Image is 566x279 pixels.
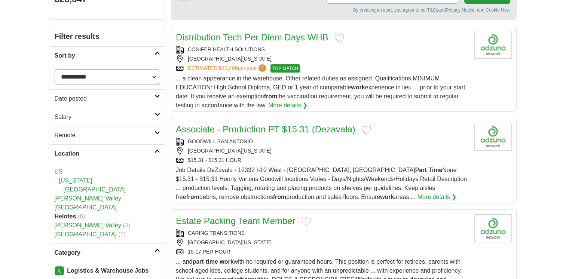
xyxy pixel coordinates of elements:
[55,222,121,229] a: [PERSON_NAME] Valley
[176,216,296,226] a: Estate Packing Team Member
[55,113,154,122] h2: Salary
[55,149,154,158] h2: Location
[446,7,474,13] a: Privacy Notice
[176,138,468,145] div: GOODWILL SAN ANTONIO
[55,204,117,211] a: [GEOGRAPHIC_DATA]
[55,51,154,60] h2: Sort by
[64,186,126,193] a: [GEOGRAPHIC_DATA]
[176,124,355,134] a: Associate - Production PT $15.31 (Dezavala)
[351,84,365,91] strong: work
[55,94,154,103] h2: Date posted
[50,144,165,163] a: Location
[50,89,165,108] a: Date posted
[176,55,468,63] div: [GEOGRAPHIC_DATA][US_STATE]
[302,217,311,226] button: Add to favorite jobs
[176,156,468,164] div: $15.31 - $15.31 HOUR
[361,126,371,135] button: Add to favorite jobs
[474,214,512,242] img: Company logo
[176,75,465,108] span: ... a clean appearance in the warehouse. Other related duties as assigned. Qualifications MINIMUM...
[176,248,468,256] div: 15-17 PER HOUR
[188,64,267,73] a: ESTIMATED:$42,486per year?
[55,168,63,175] a: US
[123,222,130,229] span: (4)
[176,167,467,200] span: Job Details DeZavala - 12332 I-10 West - [GEOGRAPHIC_DATA], [GEOGRAPHIC_DATA] None $15.31 - $15.3...
[55,131,154,140] h2: Remote
[417,193,457,202] a: More details ❯
[50,243,165,262] a: Category
[50,126,165,144] a: Remote
[427,7,438,13] a: T&Cs
[192,258,204,265] strong: part
[78,213,85,220] span: (6)
[50,108,165,126] a: Salary
[220,258,233,265] strong: work
[55,213,76,220] strong: Helotes
[59,177,92,184] a: [US_STATE]
[219,65,238,71] span: $42,486
[176,147,468,155] div: [GEOGRAPHIC_DATA][US_STATE]
[176,239,468,246] div: [GEOGRAPHIC_DATA][US_STATE]
[268,101,308,110] a: More details ❯
[176,46,468,53] div: CONIFER HEALTH SOLUTIONS
[119,231,126,237] span: (1)
[176,32,328,42] a: Distribution Tech Per Diem Days WHB
[50,46,165,65] a: Sort by
[55,195,121,202] a: [PERSON_NAME] Valley
[176,229,468,237] div: CARING TRANSITIONS
[206,258,218,265] strong: time
[67,267,149,274] strong: Logistics & Warehouse Jobs
[380,194,394,200] strong: work
[270,64,300,73] span: TOP MATCH
[264,93,278,99] strong: from
[50,26,165,46] h2: Filter results
[55,248,154,257] h2: Category
[186,194,199,200] strong: from
[334,34,344,43] button: Add to favorite jobs
[258,64,266,72] span: ?
[474,123,512,151] img: Company logo
[415,167,427,173] strong: Part
[428,167,442,173] strong: Time
[55,266,64,275] a: X
[177,7,510,13] div: By creating an alert, you agree to our and , and Cookie Use.
[474,31,512,59] img: Company logo
[273,194,287,200] strong: from
[55,231,117,237] a: [GEOGRAPHIC_DATA]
